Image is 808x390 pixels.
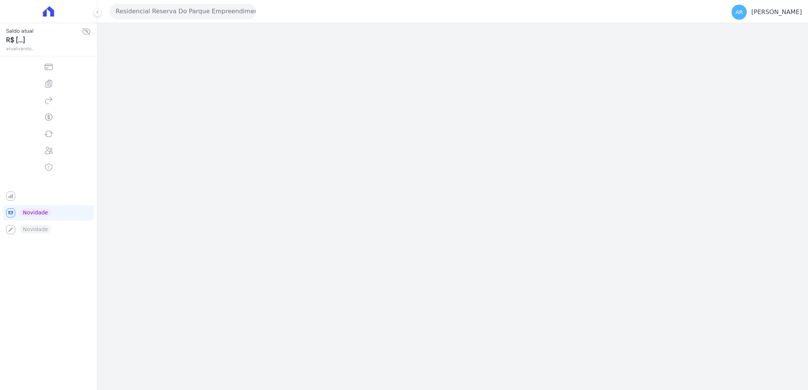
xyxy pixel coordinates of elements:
[20,208,51,217] span: Novidade
[110,4,256,19] button: Residencial Reserva Do Parque Empreendimento Imobiliario LTDA
[6,35,82,45] span: R$ [...]
[6,59,91,237] nav: Sidebar
[725,2,808,23] button: AR [PERSON_NAME]
[6,27,82,35] span: Saldo atual
[751,8,802,16] p: [PERSON_NAME]
[735,10,743,15] span: AR
[3,205,94,220] a: Novidade
[6,45,82,52] span: atualizando...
